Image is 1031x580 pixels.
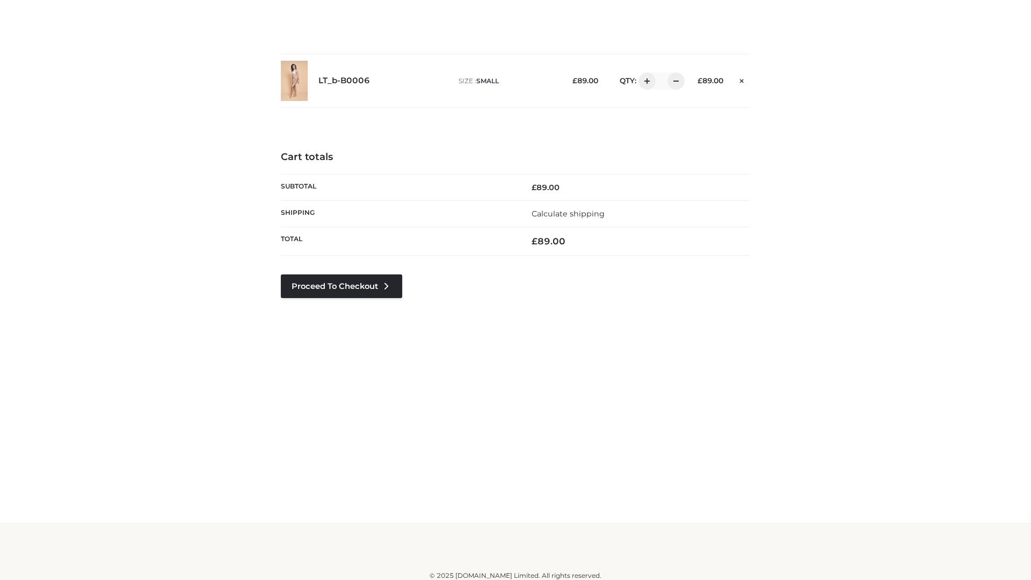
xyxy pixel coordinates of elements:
p: size : [459,76,556,86]
a: Proceed to Checkout [281,274,402,298]
bdi: 89.00 [532,183,560,192]
bdi: 89.00 [532,236,565,247]
bdi: 89.00 [698,76,723,85]
a: Remove this item [734,73,750,86]
h4: Cart totals [281,151,750,163]
th: Total [281,227,515,256]
span: £ [532,183,536,192]
span: £ [572,76,577,85]
span: £ [532,236,538,247]
a: Calculate shipping [532,209,605,219]
th: Subtotal [281,174,515,200]
span: SMALL [476,77,499,85]
a: LT_b-B0006 [318,76,370,86]
div: QTY: [609,73,681,90]
bdi: 89.00 [572,76,598,85]
img: LT_b-B0006 - SMALL [281,61,308,101]
span: £ [698,76,702,85]
th: Shipping [281,200,515,227]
